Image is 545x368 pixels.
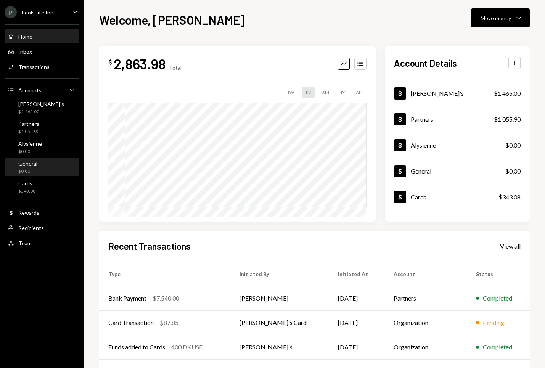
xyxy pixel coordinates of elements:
[483,294,512,303] div: Completed
[5,158,79,176] a: General$0.00
[505,167,521,176] div: $0.00
[108,294,146,303] div: Bank Payment
[5,29,79,43] a: Home
[18,129,39,135] div: $1,055.90
[384,262,467,286] th: Account
[18,109,64,115] div: $1,465.00
[384,310,467,335] td: Organization
[169,64,182,71] div: Total
[384,335,467,359] td: Organization
[18,121,39,127] div: Partners
[5,206,79,219] a: Rewards
[329,286,384,310] td: [DATE]
[385,184,530,210] a: Cards$343.08
[411,167,431,175] div: General
[494,115,521,124] div: $1,055.90
[230,262,329,286] th: Initiated By
[394,57,457,69] h2: Account Details
[99,12,245,27] h1: Welcome, [PERSON_NAME]
[18,240,32,246] div: Team
[471,8,530,27] button: Move money
[385,106,530,132] a: Partners$1,055.90
[108,342,165,352] div: Funds added to Cards
[411,90,464,97] div: [PERSON_NAME]'s
[99,262,230,286] th: Type
[329,335,384,359] td: [DATE]
[18,168,37,175] div: $0.00
[18,188,35,194] div: $343.08
[337,87,348,98] div: 1Y
[18,225,44,231] div: Recipients
[160,318,178,327] div: $87.85
[483,318,504,327] div: Pending
[153,294,179,303] div: $7,540.00
[481,14,511,22] div: Move money
[230,335,329,359] td: [PERSON_NAME]'s
[384,286,467,310] td: Partners
[114,55,166,72] div: 2,863.98
[498,193,521,202] div: $343.08
[18,209,39,216] div: Rewards
[411,116,433,123] div: Partners
[18,101,64,107] div: [PERSON_NAME]'s
[18,140,42,147] div: Alysienne
[5,98,79,117] a: [PERSON_NAME]'s$1,465.00
[18,64,50,70] div: Transactions
[411,141,436,149] div: Alysienne
[467,262,530,286] th: Status
[385,158,530,184] a: General$0.00
[5,138,79,156] a: Alysienne$0.00
[18,148,42,155] div: $0.00
[5,60,79,74] a: Transactions
[411,193,426,201] div: Cards
[18,33,32,40] div: Home
[319,87,332,98] div: 3M
[284,87,297,98] div: 1W
[18,48,32,55] div: Inbox
[21,9,53,16] div: Poolsuite Inc
[18,180,35,186] div: Cards
[329,262,384,286] th: Initiated At
[353,87,367,98] div: ALL
[500,242,521,250] a: View all
[5,221,79,235] a: Recipients
[18,160,37,167] div: General
[5,83,79,97] a: Accounts
[230,286,329,310] td: [PERSON_NAME]
[108,318,154,327] div: Card Transaction
[302,87,315,98] div: 1M
[108,240,191,252] h2: Recent Transactions
[5,178,79,196] a: Cards$343.08
[5,118,79,137] a: Partners$1,055.90
[505,141,521,150] div: $0.00
[385,80,530,106] a: [PERSON_NAME]'s$1,465.00
[483,342,512,352] div: Completed
[171,342,204,352] div: 400 DKUSD
[5,45,79,58] a: Inbox
[385,132,530,158] a: Alysienne$0.00
[329,310,384,335] td: [DATE]
[494,89,521,98] div: $1,465.00
[108,58,112,66] div: $
[18,87,42,93] div: Accounts
[5,6,17,18] div: P
[230,310,329,335] td: [PERSON_NAME]'s Card
[5,236,79,250] a: Team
